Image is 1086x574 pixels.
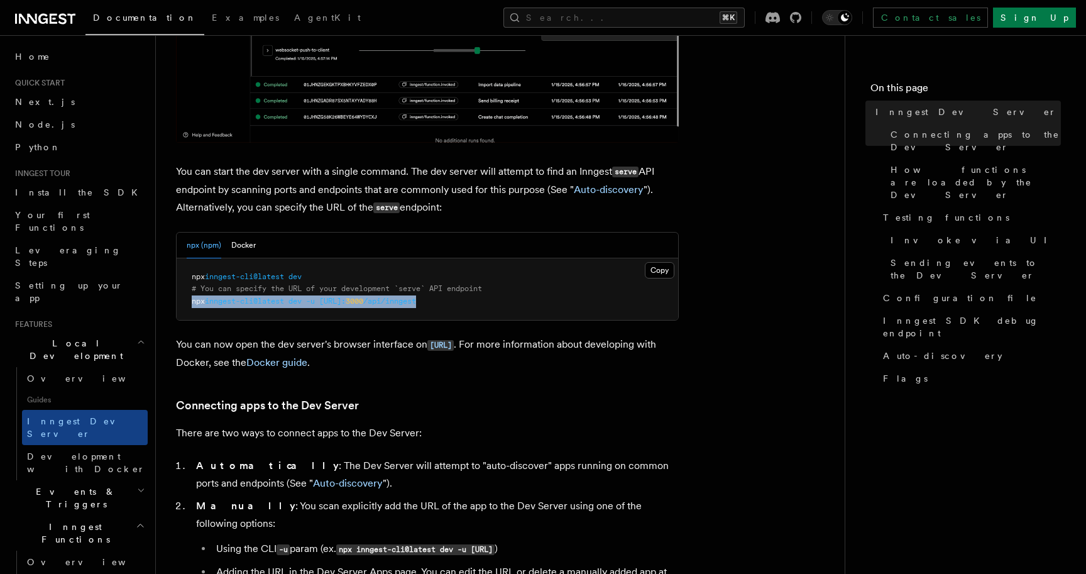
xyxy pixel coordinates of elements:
a: Documentation [85,4,204,35]
a: Sign Up [993,8,1076,28]
a: Setting up your app [10,274,148,309]
span: Setting up your app [15,280,123,303]
span: [URL]: [319,297,346,306]
span: Overview [27,373,156,384]
code: npx inngest-cli@latest dev -u [URL] [336,544,495,555]
span: Events & Triggers [10,485,137,511]
a: Overview [22,367,148,390]
span: Guides [22,390,148,410]
span: Home [15,50,50,63]
a: Python [10,136,148,158]
a: How functions are loaded by the Dev Server [886,158,1061,206]
code: serve [373,202,400,213]
span: Documentation [93,13,197,23]
span: Flags [883,372,928,385]
button: Inngest Functions [10,516,148,551]
span: npx [192,297,205,306]
a: Development with Docker [22,445,148,480]
button: Search...⌘K [503,8,745,28]
span: Overview [27,557,156,567]
code: [URL] [427,340,454,351]
a: [URL] [427,338,454,350]
strong: Automatically [196,460,339,472]
span: Inngest Dev Server [875,106,1056,118]
span: Sending events to the Dev Server [891,257,1061,282]
span: Local Development [10,337,137,362]
a: Auto-discovery [878,345,1061,367]
a: Sending events to the Dev Server [886,251,1061,287]
a: Inngest SDK debug endpoint [878,309,1061,345]
a: Examples [204,4,287,34]
span: Development with Docker [27,451,145,474]
span: Install the SDK [15,187,145,197]
a: Install the SDK [10,181,148,204]
span: /api/inngest [363,297,416,306]
a: Testing functions [878,206,1061,229]
a: Docker guide [246,356,307,368]
a: Auto-discovery [313,477,383,489]
span: 3000 [346,297,363,306]
h4: On this page [870,80,1061,101]
span: Connecting apps to the Dev Server [891,128,1061,153]
span: Features [10,319,52,329]
a: Invoke via UI [886,229,1061,251]
a: Flags [878,367,1061,390]
a: Connecting apps to the Dev Server [176,397,359,414]
code: serve [612,167,639,177]
button: Docker [231,233,256,258]
span: Your first Functions [15,210,90,233]
a: AgentKit [287,4,368,34]
span: dev [288,272,302,281]
span: Configuration file [883,292,1037,304]
span: Node.js [15,119,75,130]
span: Inngest Dev Server [27,416,134,439]
a: Contact sales [873,8,988,28]
a: Home [10,45,148,68]
a: Node.js [10,113,148,136]
span: AgentKit [294,13,361,23]
a: Overview [22,551,148,573]
kbd: ⌘K [720,11,737,24]
span: Next.js [15,97,75,107]
a: Your first Functions [10,204,148,239]
span: Examples [212,13,279,23]
li: : The Dev Server will attempt to "auto-discover" apps running on common ports and endpoints (See ... [192,457,679,492]
code: -u [277,544,290,555]
strong: Manually [196,500,295,512]
li: Using the CLI param (ex. ) [212,540,679,558]
a: Leveraging Steps [10,239,148,274]
p: You can start the dev server with a single command. The dev server will attempt to find an Innges... [176,163,679,217]
a: Auto-discovery [574,184,644,196]
span: Leveraging Steps [15,245,121,268]
button: Events & Triggers [10,480,148,516]
a: Next.js [10,91,148,113]
span: Inngest SDK debug endpoint [883,314,1061,339]
p: You can now open the dev server's browser interface on . For more information about developing wi... [176,336,679,372]
span: Inngest tour [10,168,70,179]
a: Inngest Dev Server [22,410,148,445]
a: Inngest Dev Server [870,101,1061,123]
span: How functions are loaded by the Dev Server [891,163,1061,201]
span: inngest-cli@latest [205,272,284,281]
button: Copy [645,262,674,279]
span: Python [15,142,61,152]
span: Testing functions [883,211,1009,224]
span: Auto-discovery [883,350,1002,362]
span: # You can specify the URL of your development `serve` API endpoint [192,284,482,293]
a: Configuration file [878,287,1061,309]
div: Local Development [10,367,148,480]
span: dev [288,297,302,306]
span: Invoke via UI [891,234,1058,246]
span: Inngest Functions [10,521,136,546]
span: npx [192,272,205,281]
button: Local Development [10,332,148,367]
span: inngest-cli@latest [205,297,284,306]
button: Toggle dark mode [822,10,852,25]
span: Quick start [10,78,65,88]
span: -u [306,297,315,306]
button: npx (npm) [187,233,221,258]
a: Connecting apps to the Dev Server [886,123,1061,158]
p: There are two ways to connect apps to the Dev Server: [176,424,679,442]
